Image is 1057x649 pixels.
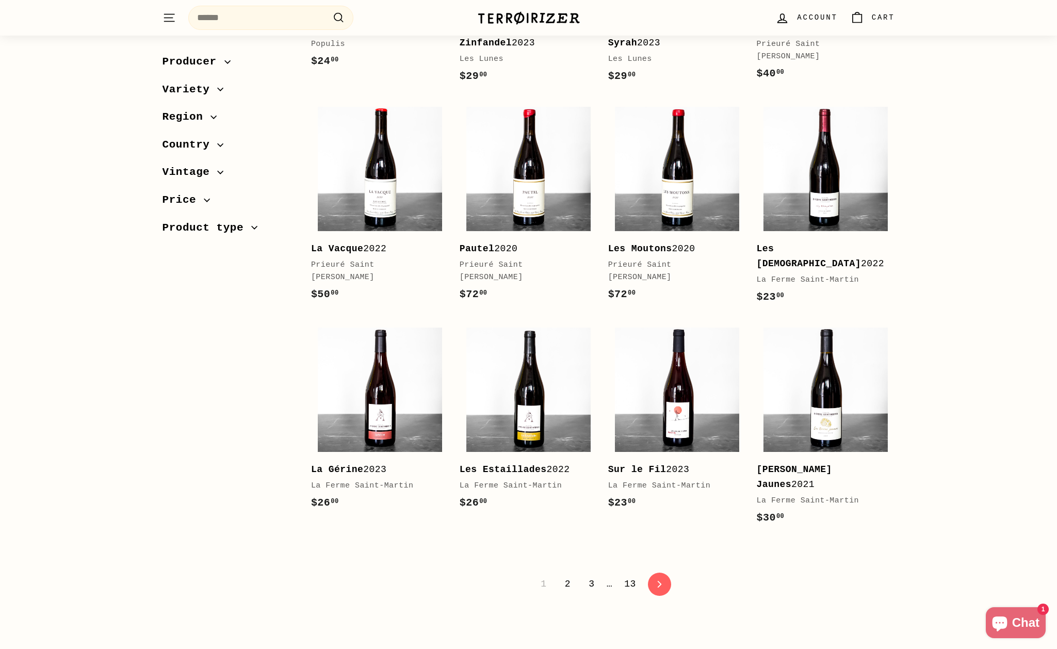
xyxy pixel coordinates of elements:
span: … [607,579,612,589]
a: 13 [618,575,642,593]
div: Prieuré Saint [PERSON_NAME] [608,259,736,284]
b: Sur le Fil [608,464,666,475]
sup: 00 [776,513,784,520]
div: Prieuré Saint [PERSON_NAME] [757,38,885,63]
b: Les Moutons [608,244,672,254]
div: 2023 [311,462,439,477]
span: $29 [460,70,487,82]
a: La Gérine2023La Ferme Saint-Martin [311,321,449,522]
sup: 00 [331,56,338,63]
div: La Ferme Saint-Martin [460,480,588,492]
a: Sur le Fil2023La Ferme Saint-Martin [608,321,746,522]
span: Cart [872,12,895,23]
div: La Ferme Saint-Martin [757,495,885,507]
span: Account [797,12,837,23]
span: $26 [311,497,339,509]
span: Region [162,108,211,126]
span: Country [162,136,218,154]
span: Vintage [162,164,218,181]
div: Les Lunes [460,53,588,66]
b: [PERSON_NAME] Jaunes [757,464,832,490]
b: Sonoma Valley Zinfandel [460,23,535,48]
a: Account [769,3,843,33]
button: Country [162,134,295,161]
span: $72 [460,288,487,300]
button: Producer [162,51,295,78]
span: $30 [757,512,785,524]
button: Variety [162,78,295,106]
a: Les [DEMOGRAPHIC_DATA]2022La Ferme Saint-Martin [757,100,895,316]
inbox-online-store-chat: Shopify online store chat [983,607,1049,641]
div: 2021 [757,462,885,492]
span: $50 [311,288,339,300]
div: 2023 [608,462,736,477]
a: Les Estaillades2022La Ferme Saint-Martin [460,321,598,522]
b: [PERSON_NAME] Syrah [608,23,684,48]
b: Les Estaillades [460,464,547,475]
sup: 00 [479,498,487,505]
b: La Vacque [311,244,363,254]
div: 2022 [311,241,439,256]
span: 1 [534,575,552,593]
div: 2020 [460,241,588,256]
div: 2022 [460,462,588,477]
span: $24 [311,55,339,67]
button: Vintage [162,161,295,189]
b: Les [DEMOGRAPHIC_DATA] [757,244,861,269]
div: 2022 [757,241,885,271]
span: Product type [162,219,252,237]
button: Product type [162,217,295,245]
a: Les Moutons2020Prieuré Saint [PERSON_NAME] [608,100,746,313]
span: Producer [162,53,224,71]
b: Pautel [460,244,495,254]
sup: 00 [331,498,338,505]
span: $72 [608,288,636,300]
div: La Ferme Saint-Martin [311,480,439,492]
sup: 00 [628,71,636,78]
a: Cart [844,3,901,33]
div: Populis [311,38,439,51]
span: $26 [460,497,487,509]
span: Price [162,191,204,209]
button: Region [162,106,295,134]
div: 2020 [608,241,736,256]
div: Prieuré Saint [PERSON_NAME] [311,259,439,284]
sup: 00 [331,289,338,297]
a: La Vacque2022Prieuré Saint [PERSON_NAME] [311,100,449,313]
div: Les Lunes [608,53,736,66]
span: $23 [608,497,636,509]
sup: 00 [628,289,636,297]
div: La Ferme Saint-Martin [757,274,885,286]
sup: 00 [776,292,784,299]
a: [PERSON_NAME] Jaunes2021La Ferme Saint-Martin [757,321,895,537]
a: Pautel2020Prieuré Saint [PERSON_NAME] [460,100,598,313]
a: 2 [559,575,577,593]
div: La Ferme Saint-Martin [608,480,736,492]
sup: 00 [776,69,784,76]
span: $29 [608,70,636,82]
a: 3 [582,575,600,593]
div: Prieuré Saint [PERSON_NAME] [460,259,588,284]
sup: 00 [628,498,636,505]
sup: 00 [479,71,487,78]
span: $40 [757,68,785,79]
sup: 00 [479,289,487,297]
button: Price [162,189,295,217]
span: Variety [162,81,218,99]
span: $23 [757,291,785,303]
b: La Gérine [311,464,363,475]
